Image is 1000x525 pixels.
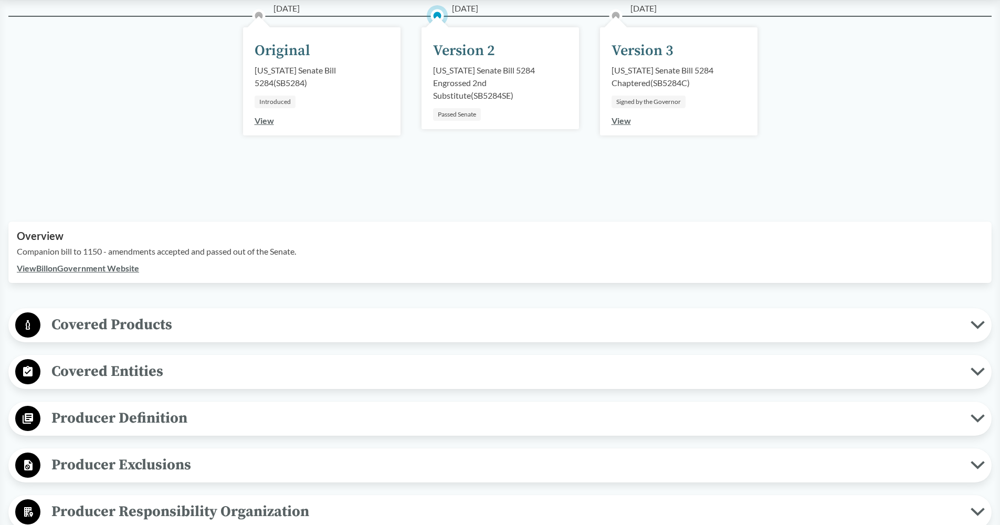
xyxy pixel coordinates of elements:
[17,263,139,273] a: ViewBillonGovernment Website
[612,64,746,89] div: [US_STATE] Senate Bill 5284 Chaptered ( SB5284C )
[40,313,971,337] span: Covered Products
[433,64,567,102] div: [US_STATE] Senate Bill 5284 Engrossed 2nd Substitute ( SB5284SE )
[12,312,988,339] button: Covered Products
[40,453,971,477] span: Producer Exclusions
[255,64,389,89] div: [US_STATE] Senate Bill 5284 ( SB5284 )
[12,452,988,479] button: Producer Exclusions
[452,2,478,15] span: [DATE]
[17,230,983,242] h2: Overview
[273,2,300,15] span: [DATE]
[12,359,988,385] button: Covered Entities
[255,115,274,125] a: View
[17,245,983,258] p: Companion bill to 1150 - amendments accepted and passed out of the Senate.
[255,40,310,62] div: Original
[40,406,971,430] span: Producer Definition
[433,40,495,62] div: Version 2
[40,360,971,383] span: Covered Entities
[433,108,481,121] div: Passed Senate
[612,96,686,108] div: Signed by the Governor
[630,2,657,15] span: [DATE]
[612,115,631,125] a: View
[40,500,971,523] span: Producer Responsibility Organization
[12,405,988,432] button: Producer Definition
[255,96,296,108] div: Introduced
[612,40,673,62] div: Version 3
